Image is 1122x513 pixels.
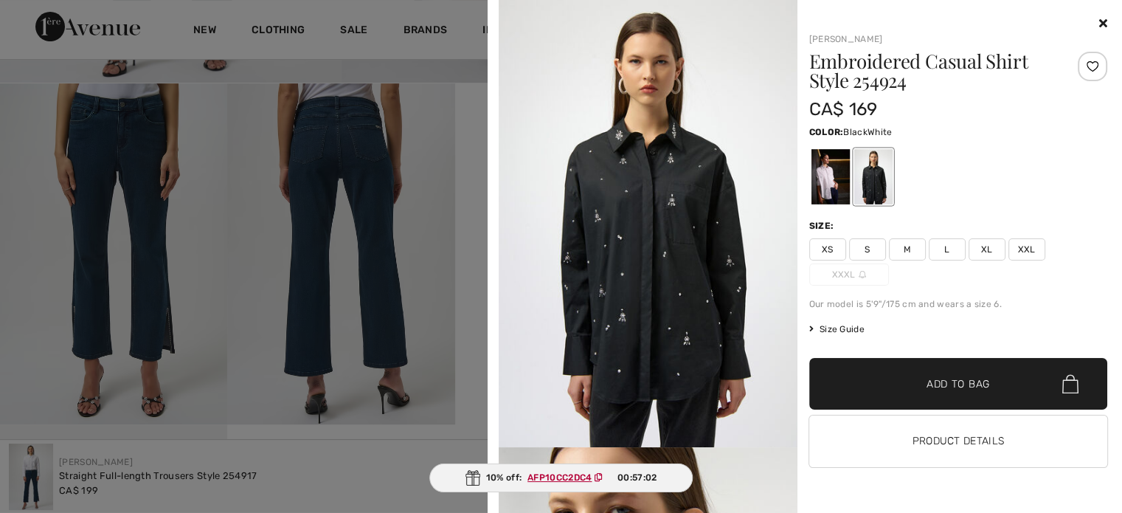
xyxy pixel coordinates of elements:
[809,127,844,137] span: Color:
[1008,238,1045,261] span: XXL
[809,238,846,261] span: XS
[617,471,657,484] span: 00:57:02
[927,376,990,392] span: Add to Bag
[889,238,926,261] span: M
[809,416,1108,467] button: Product Details
[32,10,63,24] span: Chat
[859,271,866,278] img: ring-m.svg
[849,238,886,261] span: S
[809,219,837,233] div: Size:
[809,323,865,336] span: Size Guide
[429,464,693,492] div: 10% off:
[809,99,878,120] span: CA$ 169
[809,34,883,44] a: [PERSON_NAME]
[465,470,480,486] img: Gift.svg
[811,149,849,204] div: White
[809,52,1058,90] h1: Embroidered Casual Shirt Style 254924
[809,264,889,286] span: XXXL
[853,149,892,204] div: Black
[969,238,1005,261] span: XL
[1062,374,1078,393] img: Bag.svg
[868,127,893,137] span: White
[843,127,868,137] span: Black
[809,358,1108,410] button: Add to Bag
[809,297,1108,311] div: Our model is 5'9"/175 cm and wears a size 6.
[929,238,966,261] span: L
[527,472,592,483] ins: AFP10CC2DC4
